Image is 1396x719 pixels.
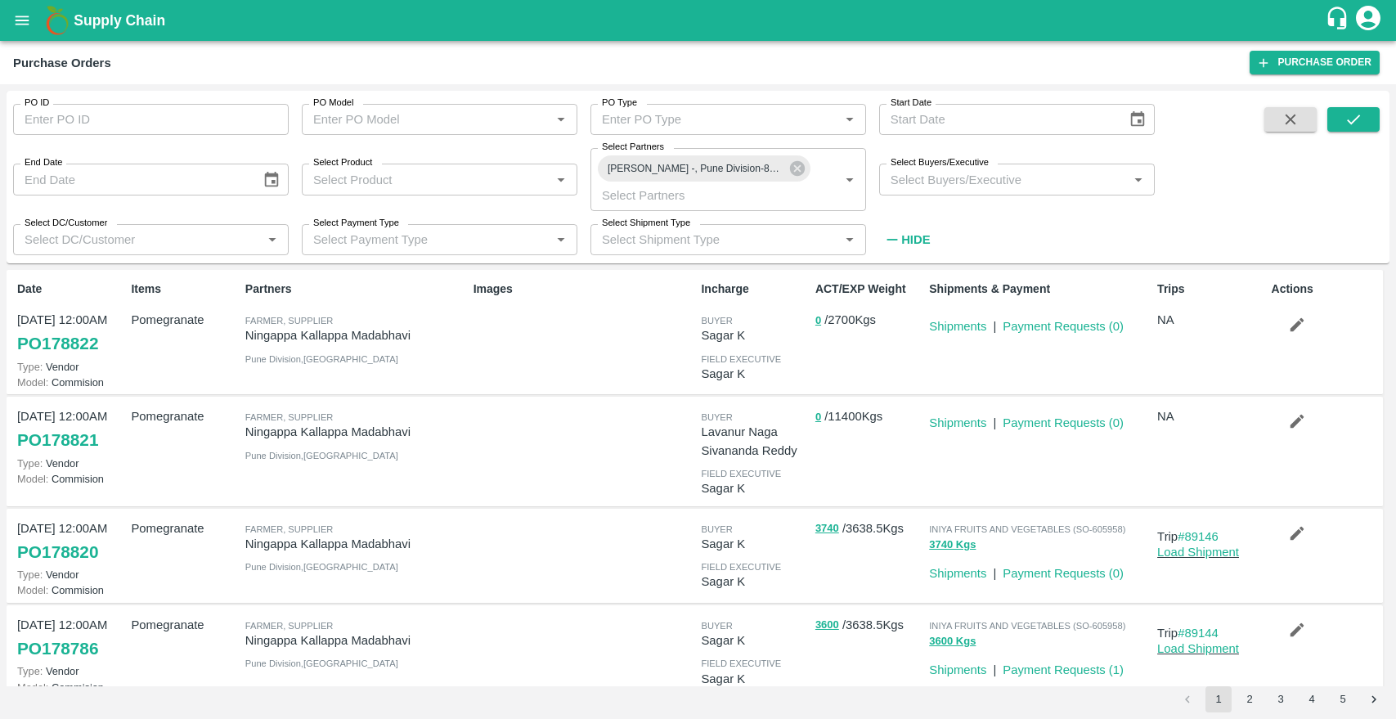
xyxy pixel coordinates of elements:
p: Items [131,281,238,298]
p: Ningappa Kallappa Madabhavi [245,631,467,649]
input: Select Shipment Type [595,229,834,250]
p: [DATE] 12:00AM [17,311,124,329]
div: | [986,407,996,432]
a: PO178821 [17,425,98,455]
a: Load Shipment [1157,546,1239,559]
span: Farmer, Supplier [245,524,334,534]
p: Sagar K [701,479,808,497]
p: Images [474,281,695,298]
p: Pomegranate [131,616,238,634]
p: Vendor [17,456,124,471]
p: Date [17,281,124,298]
p: [DATE] 12:00AM [17,616,124,634]
span: Farmer, Supplier [245,316,334,326]
button: open drawer [3,2,41,39]
label: Select Payment Type [313,217,399,230]
label: PO Model [313,97,354,110]
span: [PERSON_NAME] -, Pune Division-8805072781 [598,160,793,178]
button: 3740 Kgs [929,536,976,555]
label: PO ID [25,97,49,110]
p: Vendor [17,359,124,375]
span: Model: [17,473,48,485]
label: PO Type [602,97,637,110]
p: Pomegranate [131,311,238,329]
label: Select Product [313,156,372,169]
span: Farmer, Supplier [245,621,334,631]
button: Open [1128,169,1149,191]
button: Open [550,109,572,130]
a: Shipments [929,567,986,580]
input: Select Product [307,169,545,190]
input: End Date [13,164,249,195]
p: Lavanur Naga Sivananda Reddy [701,423,808,460]
p: Vendor [17,663,124,679]
label: End Date [25,156,62,169]
p: Ningappa Kallappa Madabhavi [245,326,467,344]
a: Shipments [929,320,986,333]
span: Type: [17,361,43,373]
input: Select Payment Type [307,229,524,250]
strong: Hide [901,233,930,246]
span: Type: [17,457,43,470]
p: ACT/EXP Weight [815,281,922,298]
button: Open [839,169,860,191]
img: logo [41,4,74,37]
button: Choose date [1122,104,1153,135]
input: Enter PO ID [13,104,289,135]
a: Shipments [929,663,986,676]
div: account of current user [1353,3,1383,38]
button: 0 [815,312,821,330]
p: Pomegranate [131,519,238,537]
a: PO178786 [17,634,98,663]
div: customer-support [1325,6,1353,35]
p: Commision [17,471,124,487]
button: 0 [815,408,821,427]
p: Trips [1157,281,1264,298]
p: / 11400 Kgs [815,407,922,426]
span: field executive [701,469,781,479]
label: Select Shipment Type [602,217,690,230]
label: Select DC/Customer [25,217,107,230]
div: | [986,311,996,335]
p: Sagar K [701,670,808,688]
span: Model: [17,584,48,596]
p: Partners [245,281,467,298]
span: Type: [17,665,43,677]
p: Vendor [17,567,124,582]
p: Sagar K [701,573,808,591]
p: Actions [1272,281,1379,298]
button: Hide [879,226,935,254]
span: buyer [701,316,732,326]
p: / 2700 Kgs [815,311,922,330]
span: Farmer, Supplier [245,412,334,422]
p: Trip [1157,528,1264,546]
p: Trip [1157,624,1264,642]
p: Commision [17,582,124,598]
p: Pomegranate [131,407,238,425]
span: Pune Division , [GEOGRAPHIC_DATA] [245,354,398,364]
span: buyer [701,621,732,631]
button: Open [839,109,860,130]
p: Sagar K [701,535,808,553]
div: | [986,558,996,582]
p: [DATE] 12:00AM [17,519,124,537]
a: Payment Requests (0) [1003,567,1124,580]
p: Incharge [701,281,808,298]
p: Shipments & Payment [929,281,1151,298]
div: Purchase Orders [13,52,111,74]
button: Go to page 3 [1268,686,1294,712]
label: Start Date [891,97,931,110]
p: Ningappa Kallappa Madabhavi [245,423,467,441]
a: Supply Chain [74,9,1325,32]
p: NA [1157,407,1264,425]
div: [PERSON_NAME] -, Pune Division-8805072781 [598,155,810,182]
p: / 3638.5 Kgs [815,519,922,538]
button: Go to page 4 [1299,686,1325,712]
a: PO178822 [17,329,98,358]
span: field executive [701,658,781,668]
span: field executive [701,354,781,364]
span: Pune Division , [GEOGRAPHIC_DATA] [245,451,398,461]
nav: pagination navigation [1172,686,1389,712]
a: Shipments [929,416,986,429]
a: Payment Requests (0) [1003,320,1124,333]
